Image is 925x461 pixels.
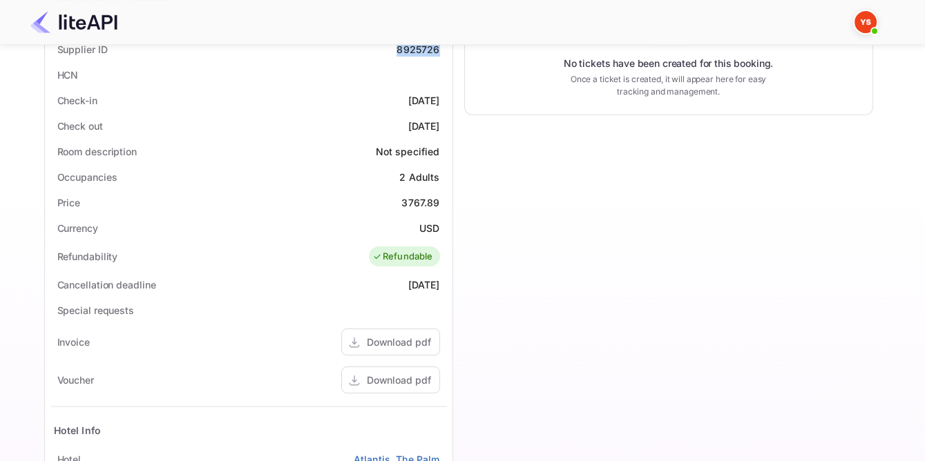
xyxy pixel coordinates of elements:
[57,42,108,57] div: Supplier ID
[397,42,439,57] div: 8925726
[57,335,90,349] div: Invoice
[367,335,431,349] div: Download pdf
[376,144,440,159] div: Not specified
[560,73,778,98] p: Once a ticket is created, it will appear here for easy tracking and management.
[57,93,97,108] div: Check-in
[855,11,877,33] img: Yandex Support
[408,93,440,108] div: [DATE]
[57,221,98,235] div: Currency
[401,195,439,210] div: 3767.89
[30,11,117,33] img: LiteAPI Logo
[57,144,137,159] div: Room description
[57,195,81,210] div: Price
[408,277,440,292] div: [DATE]
[408,119,440,133] div: [DATE]
[367,373,431,387] div: Download pdf
[57,68,79,82] div: HCN
[57,303,134,317] div: Special requests
[372,250,433,264] div: Refundable
[57,373,94,387] div: Voucher
[54,423,102,438] div: Hotel Info
[57,277,156,292] div: Cancellation deadline
[419,221,439,235] div: USD
[57,170,117,184] div: Occupancies
[57,119,103,133] div: Check out
[564,57,774,70] p: No tickets have been created for this booking.
[57,249,118,264] div: Refundability
[399,170,439,184] div: 2 Adults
